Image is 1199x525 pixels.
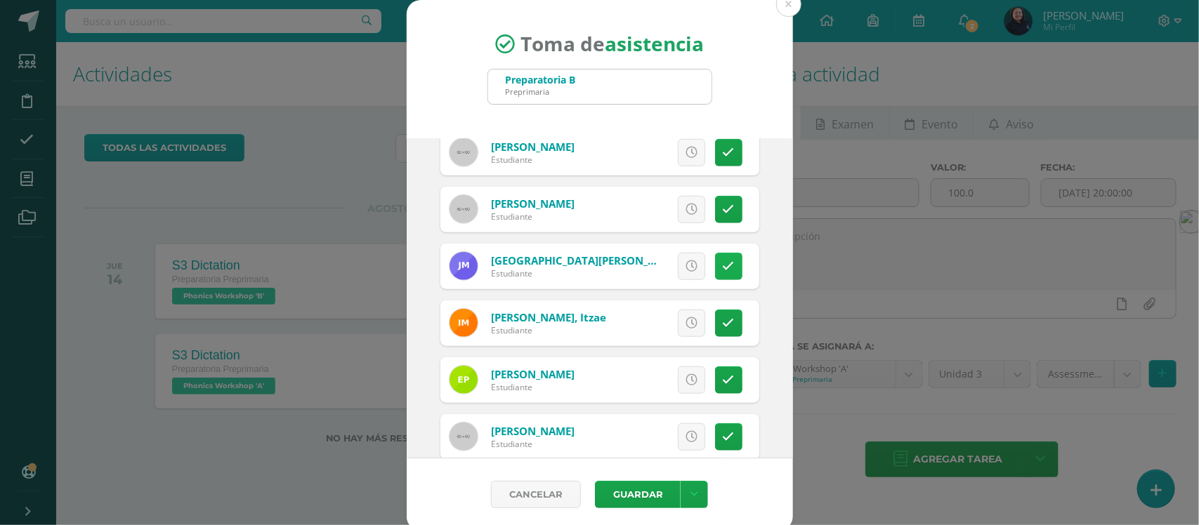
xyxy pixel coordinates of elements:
[491,424,575,438] a: [PERSON_NAME]
[450,366,478,394] img: 194166b0fe736fadf4321d2106101dc8.png
[450,138,478,166] img: 60x60
[491,367,575,381] a: [PERSON_NAME]
[506,73,576,86] div: Preparatoria B
[491,154,575,166] div: Estudiante
[491,310,606,324] a: [PERSON_NAME], Itzae
[491,211,575,222] div: Estudiante
[595,481,681,508] button: Guardar
[491,140,575,154] a: [PERSON_NAME]
[450,309,478,337] img: 74972e9fc51df0dcf671bbc7e0ab5f9c.png
[491,324,606,336] div: Estudiante
[491,381,575,393] div: Estudiante
[491,438,575,450] div: Estudiante
[491,197,575,211] a: [PERSON_NAME]
[488,69,712,104] input: Busca un grado o sección aquí...
[450,423,478,451] img: 60x60
[450,195,478,223] img: 60x60
[491,481,581,508] a: Cancelar
[520,31,704,58] span: Toma de
[491,267,660,279] div: Estudiante
[605,31,704,58] strong: asistencia
[506,86,576,97] div: Preprimaria
[491,253,682,267] a: [GEOGRAPHIC_DATA][PERSON_NAME]
[450,252,478,280] img: b51bc4c8b54656d94df6cb7990b39ecc.png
